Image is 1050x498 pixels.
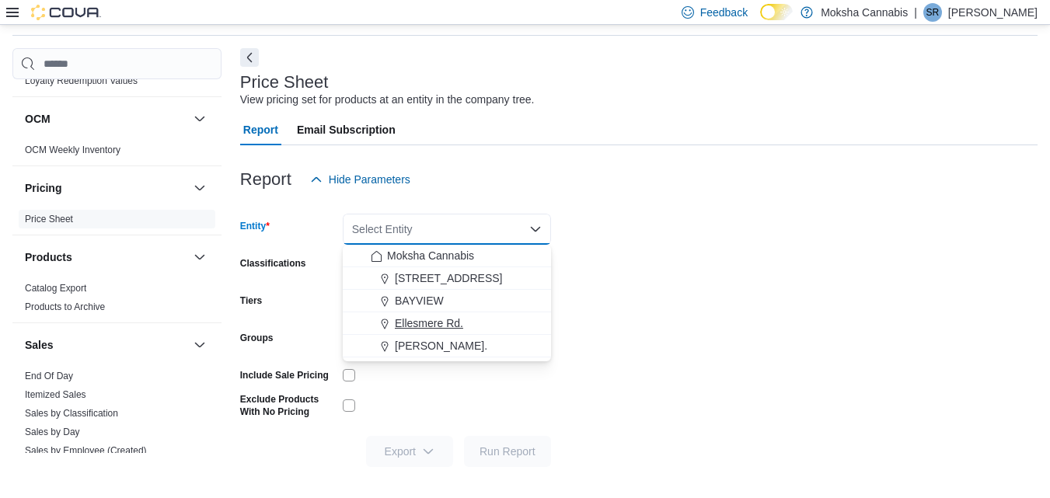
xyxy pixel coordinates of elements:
label: Classifications [240,257,306,270]
span: BAYVIEW [395,293,444,308]
div: Saurav Rao [923,3,942,22]
button: [STREET_ADDRESS] [343,267,551,290]
span: Sales by Classification [25,407,118,420]
button: Moksha Cannabis [343,245,551,267]
a: Products to Archive [25,301,105,312]
button: Sales [190,336,209,354]
div: Products [12,279,222,322]
button: Products [25,249,187,265]
span: Report [243,114,278,145]
button: [PERSON_NAME]. [343,335,551,357]
button: Close list of options [529,223,542,235]
a: End Of Day [25,371,73,381]
p: | [914,3,917,22]
span: Hide Parameters [329,172,410,187]
button: BAYVIEW [343,290,551,312]
button: Pricing [25,180,187,196]
h3: Sales [25,337,54,353]
button: Hide Parameters [304,164,417,195]
img: Cova [31,5,101,20]
a: Catalog Export [25,283,86,294]
button: OCM [190,110,209,128]
span: Itemized Sales [25,388,86,401]
label: Tiers [240,294,262,307]
a: Price Sheet [25,214,73,225]
button: Sales [25,337,187,353]
span: Dark Mode [760,20,761,21]
span: Feedback [700,5,748,20]
span: Export [375,436,444,467]
a: Sales by Classification [25,408,118,419]
h3: Price Sheet [240,73,329,92]
button: Run Report [464,436,551,467]
span: Catalog Export [25,282,86,294]
a: OCM Weekly Inventory [25,145,120,155]
p: [PERSON_NAME] [948,3,1038,22]
label: Entity [240,220,270,232]
p: Moksha Cannabis [821,3,908,22]
button: Ellesmere Rd. [343,312,551,335]
div: OCM [12,141,222,165]
span: Price Sheet [25,213,73,225]
button: OCM [25,111,187,127]
a: Sales by Day [25,427,80,437]
a: Loyalty Redemption Values [25,75,138,86]
span: End Of Day [25,370,73,382]
h3: Pricing [25,180,61,196]
a: Itemized Sales [25,389,86,400]
h3: Report [240,170,291,189]
a: Sales by Employee (Created) [25,445,147,456]
span: Loyalty Redemption Values [25,75,138,87]
h3: Products [25,249,72,265]
h3: OCM [25,111,51,127]
span: Email Subscription [297,114,396,145]
span: Sales by Employee (Created) [25,444,147,457]
div: Pricing [12,210,222,235]
span: [STREET_ADDRESS] [395,270,502,286]
input: Dark Mode [760,4,793,20]
span: Run Report [480,444,535,459]
span: SR [926,3,940,22]
label: Exclude Products With No Pricing [240,393,337,418]
button: Products [190,248,209,266]
span: Moksha Cannabis [387,248,474,263]
span: Sales by Day [25,426,80,438]
div: View pricing set for products at an entity in the company tree. [240,92,535,108]
span: [PERSON_NAME]. [395,338,487,353]
div: Choose from the following options [343,245,551,357]
button: Next [240,48,259,67]
span: Ellesmere Rd. [395,315,463,331]
label: Groups [240,332,274,344]
button: Pricing [190,179,209,197]
button: Export [366,436,453,467]
label: Include Sale Pricing [240,369,329,381]
span: OCM Weekly Inventory [25,144,120,156]
span: Products to Archive [25,301,105,313]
